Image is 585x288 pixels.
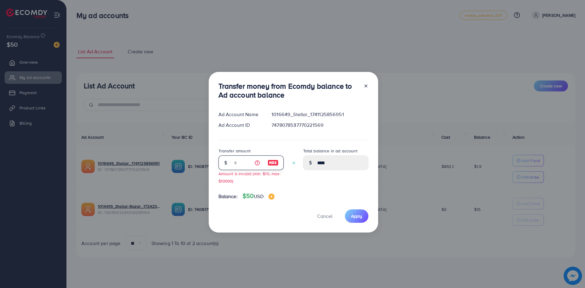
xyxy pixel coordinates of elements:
h3: Transfer money from Ecomdy balance to Ad account balance [218,82,359,99]
label: Total balance in ad account [303,148,357,154]
div: Ad Account ID [214,122,267,129]
img: image [268,159,278,166]
div: 7478078537770221569 [267,122,373,129]
span: USD [254,193,263,200]
span: Cancel [317,213,332,219]
img: image [268,194,275,200]
div: 1016649_Stellar_1741125856951 [267,111,373,118]
h4: $50 [243,192,275,200]
small: Amount is invalid (min: $10, max: $10000) [218,171,281,183]
span: Apply [351,213,362,219]
button: Apply [345,209,368,222]
span: Balance: [218,193,238,200]
button: Cancel [310,209,340,222]
label: Transfer amount [218,148,250,154]
div: Ad Account Name [214,111,267,118]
